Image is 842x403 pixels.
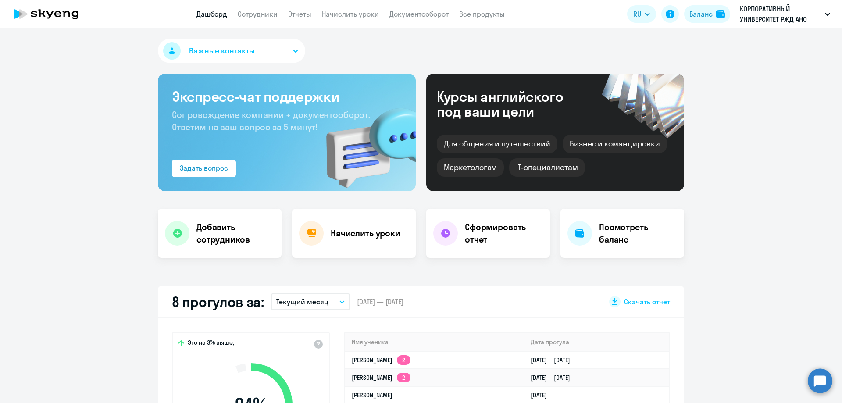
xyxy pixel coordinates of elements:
img: balance [716,10,725,18]
h4: Посмотреть баланс [599,221,677,246]
a: Отчеты [288,10,311,18]
button: Важные контакты [158,39,305,63]
div: Бизнес и командировки [563,135,667,153]
div: Курсы английского под ваши цели [437,89,587,119]
button: КОРПОРАТИВНЫЙ УНИВЕРСИТЕТ РЖД АНО ДПО, RZD (РЖД)/ Российские железные дороги ООО_ KAM [735,4,835,25]
div: Баланс [689,9,713,19]
div: Задать вопрос [180,163,228,173]
a: [PERSON_NAME]2 [352,356,410,364]
a: [DATE][DATE] [531,356,577,364]
h3: Экспресс-чат поддержки [172,88,402,105]
span: Это на 3% выше, [188,339,234,349]
a: Дашборд [196,10,227,18]
a: [DATE][DATE] [531,374,577,382]
h4: Сформировать отчет [465,221,543,246]
button: Балансbalance [684,5,730,23]
p: КОРПОРАТИВНЫЙ УНИВЕРСИТЕТ РЖД АНО ДПО, RZD (РЖД)/ Российские железные дороги ООО_ KAM [740,4,821,25]
div: Для общения и путешествий [437,135,557,153]
span: Важные контакты [189,45,255,57]
span: [DATE] — [DATE] [357,297,403,307]
span: Сопровождение компании + документооборот. Ответим на ваш вопрос за 5 минут! [172,109,370,132]
th: Имя ученика [345,333,524,351]
a: Все продукты [459,10,505,18]
img: bg-img [314,93,416,191]
a: Сотрудники [238,10,278,18]
div: IT-специалистам [509,158,585,177]
h4: Начислить уроки [331,227,400,239]
a: [PERSON_NAME] [352,391,392,399]
a: [DATE] [531,391,554,399]
button: Задать вопрос [172,160,236,177]
app-skyeng-badge: 2 [397,373,410,382]
a: Начислить уроки [322,10,379,18]
h2: 8 прогулов за: [172,293,264,310]
a: Документооборот [389,10,449,18]
app-skyeng-badge: 2 [397,355,410,365]
p: Текущий месяц [276,296,328,307]
button: RU [627,5,656,23]
span: Скачать отчет [624,297,670,307]
span: RU [633,9,641,19]
div: Маркетологам [437,158,504,177]
button: Текущий месяц [271,293,350,310]
th: Дата прогула [524,333,669,351]
a: [PERSON_NAME]2 [352,374,410,382]
h4: Добавить сотрудников [196,221,275,246]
